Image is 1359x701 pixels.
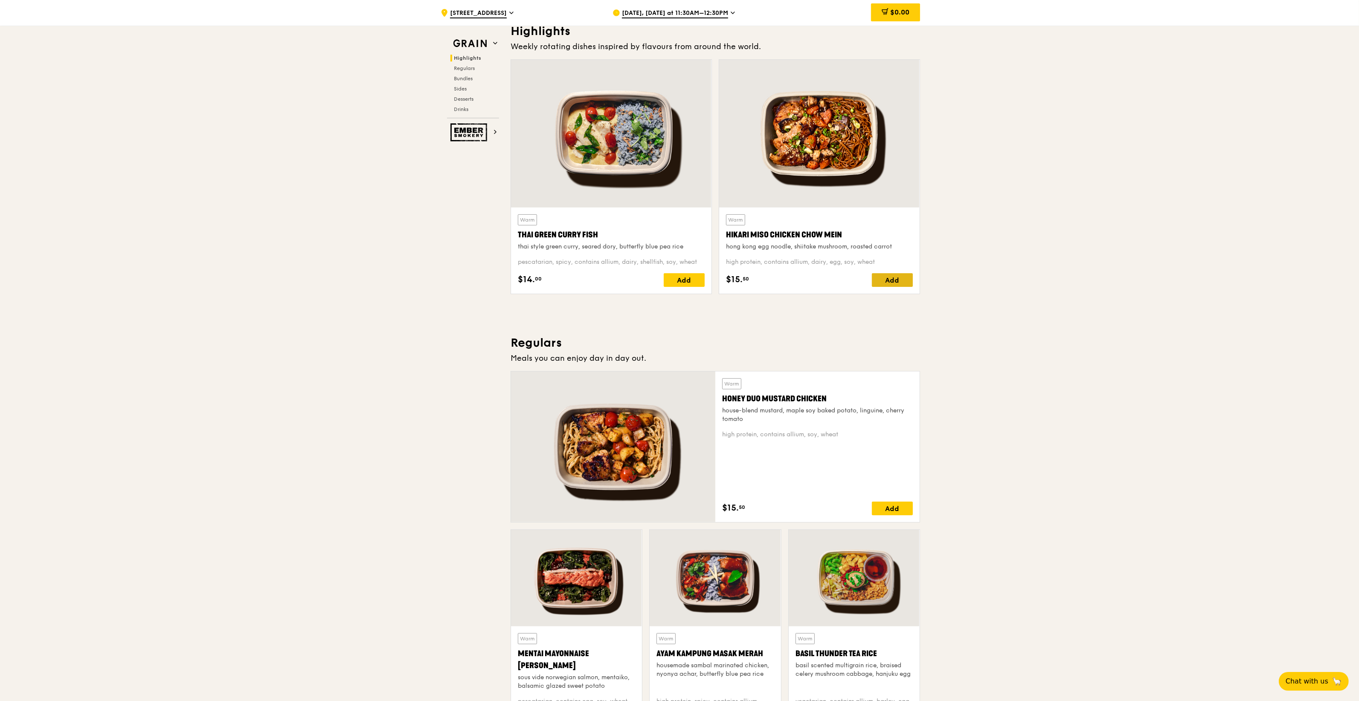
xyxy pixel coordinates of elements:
[872,273,913,287] div: Add
[743,275,749,282] span: 50
[739,504,745,511] span: 50
[450,123,490,141] img: Ember Smokery web logo
[535,275,542,282] span: 00
[726,229,913,241] div: Hikari Miso Chicken Chow Mein
[656,648,774,660] div: Ayam Kampung Masak Merah
[656,661,774,678] div: housemade sambal marinated chicken, nyonya achar, butterfly blue pea rice
[518,229,705,241] div: Thai Green Curry Fish
[664,273,705,287] div: Add
[726,242,913,251] div: hong kong egg noodle, shiitake mushroom, roasted carrot
[1286,676,1328,686] span: Chat with us
[722,430,913,439] div: high protein, contains allium, soy, wheat
[454,76,473,82] span: Bundles
[450,9,507,18] span: [STREET_ADDRESS]
[796,661,913,678] div: basil scented multigrain rice, braised celery mushroom cabbage, hanjuku egg
[454,55,481,61] span: Highlights
[872,502,913,515] div: Add
[518,258,705,266] div: pescatarian, spicy, contains allium, dairy, shellfish, soy, wheat
[518,273,535,286] span: $14.
[518,242,705,251] div: thai style green curry, seared dory, butterfly blue pea rice
[511,23,920,39] h3: Highlights
[454,86,467,92] span: Sides
[722,393,913,405] div: Honey Duo Mustard Chicken
[722,502,739,514] span: $15.
[454,65,475,71] span: Regulars
[454,96,473,102] span: Desserts
[518,648,635,672] div: Mentai Mayonnaise [PERSON_NAME]
[890,8,909,16] span: $0.00
[722,406,913,424] div: house-blend mustard, maple soy baked potato, linguine, cherry tomato
[726,214,745,225] div: Warm
[656,633,676,644] div: Warm
[511,41,920,53] div: Weekly rotating dishes inspired by flavours from around the world.
[722,378,741,389] div: Warm
[511,352,920,364] div: Meals you can enjoy day in day out.
[518,673,635,690] div: sous vide norwegian salmon, mentaiko, balsamic glazed sweet potato
[518,214,537,225] div: Warm
[511,335,920,350] h3: Regulars
[454,106,468,112] span: Drinks
[450,36,490,51] img: Grain web logo
[796,648,913,660] div: Basil Thunder Tea Rice
[726,258,913,266] div: high protein, contains allium, dairy, egg, soy, wheat
[1332,676,1342,686] span: 🦙
[1279,672,1349,691] button: Chat with us🦙
[726,273,743,286] span: $15.
[622,9,728,18] span: [DATE], [DATE] at 11:30AM–12:30PM
[518,633,537,644] div: Warm
[796,633,815,644] div: Warm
